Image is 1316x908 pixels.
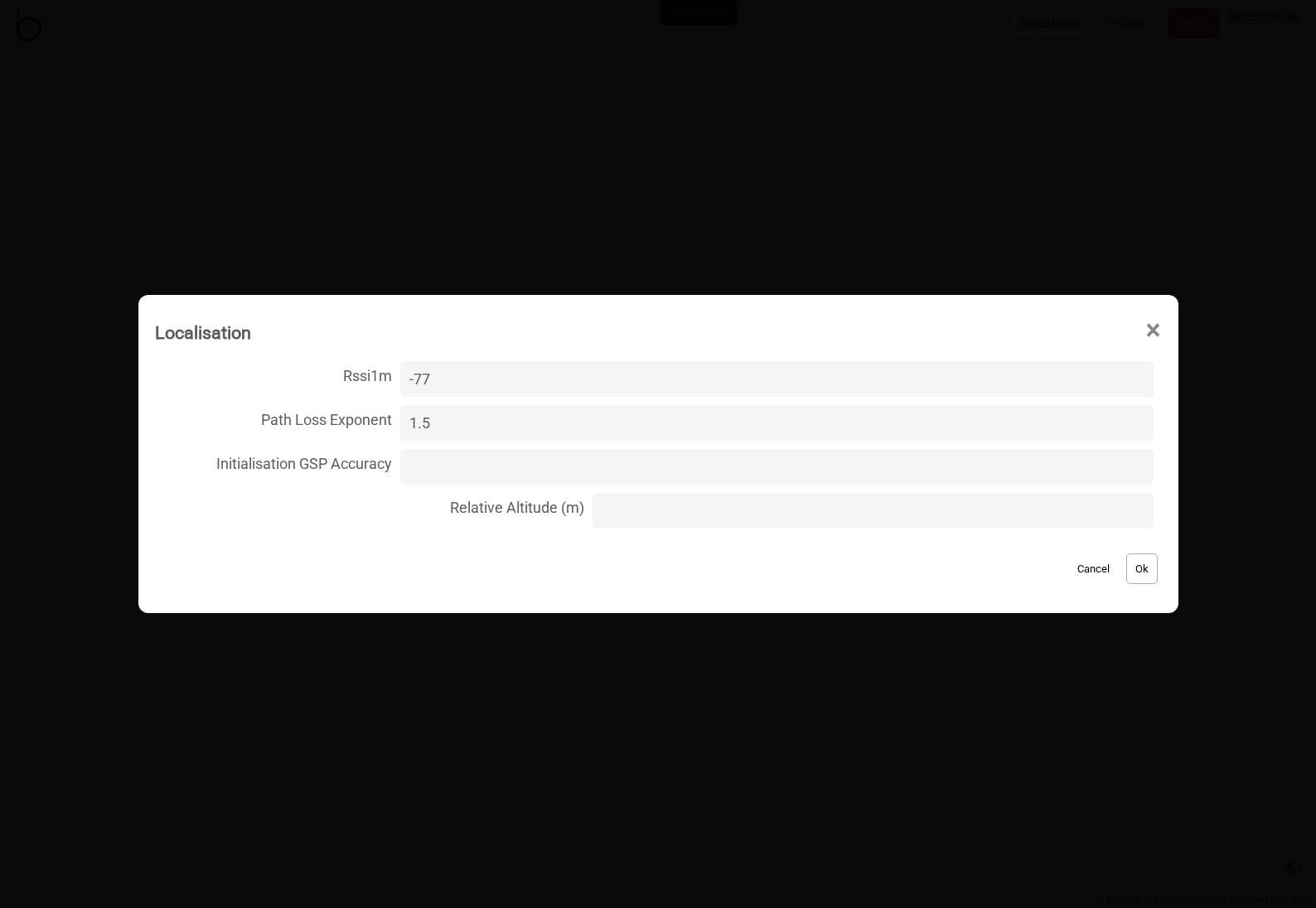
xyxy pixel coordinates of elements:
[400,449,1154,485] input: Initialisation GSP Accuracy
[155,401,392,435] span: Path Loss Exponent
[155,315,251,350] div: Localisation
[155,489,584,523] span: Relative Altitude (m)
[155,445,392,479] span: Initialisation GSP Accuracy
[1144,303,1162,358] span: ×
[1069,553,1118,584] button: Cancel
[155,357,392,391] span: Rssi1m
[1126,553,1158,584] button: Ok
[400,405,1154,441] input: Path Loss Exponent
[400,361,1154,397] input: Rssi1m
[593,493,1154,529] input: Relative Altitude (m)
